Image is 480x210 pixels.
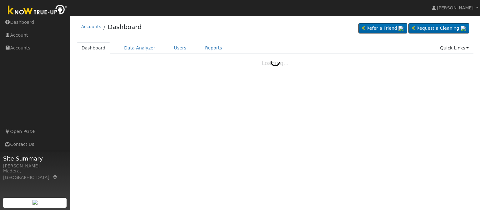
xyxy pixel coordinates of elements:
[119,42,160,54] a: Data Analyzer
[77,42,110,54] a: Dashboard
[5,3,70,18] img: Know True-Up
[169,42,191,54] a: Users
[398,26,403,31] img: retrieve
[358,23,407,34] a: Refer a Friend
[3,154,67,163] span: Site Summary
[3,168,67,181] div: Madera, [GEOGRAPHIC_DATA]
[437,5,473,10] span: [PERSON_NAME]
[52,175,58,180] a: Map
[200,42,227,54] a: Reports
[461,26,466,31] img: retrieve
[108,23,142,31] a: Dashboard
[81,24,101,29] a: Accounts
[408,23,469,34] a: Request a Cleaning
[32,200,37,205] img: retrieve
[3,163,67,169] div: [PERSON_NAME]
[435,42,473,54] a: Quick Links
